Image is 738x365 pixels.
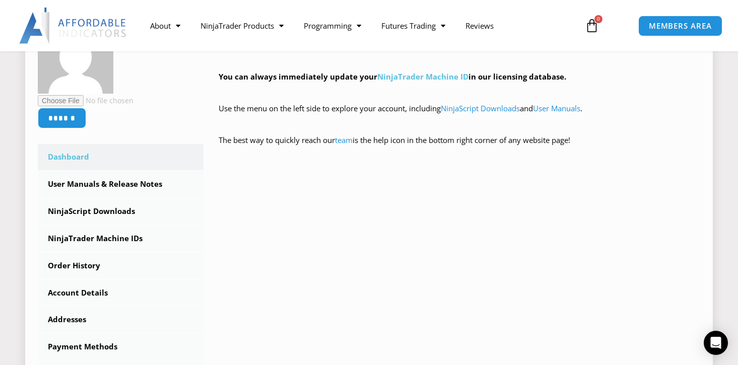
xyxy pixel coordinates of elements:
[190,14,294,37] a: NinjaTrader Products
[38,253,204,279] a: Order History
[219,133,700,162] p: The best way to quickly reach our is the help icon in the bottom right corner of any website page!
[19,8,127,44] img: LogoAI | Affordable Indicators – NinjaTrader
[140,14,576,37] nav: Menu
[38,171,204,197] a: User Manuals & Release Notes
[594,15,602,23] span: 0
[38,198,204,225] a: NinjaScript Downloads
[38,307,204,333] a: Addresses
[570,11,614,40] a: 0
[38,226,204,252] a: NinjaTrader Machine IDs
[140,14,190,37] a: About
[533,103,580,113] a: User Manuals
[219,71,566,82] strong: You can always immediately update your in our licensing database.
[219,22,700,162] div: Hey ! Welcome to the Members Area. Thank you for being a valuable customer!
[704,331,728,355] div: Open Intercom Messenger
[38,18,113,94] img: 9f0ebff286a2e2de9b33cb4be6e2e333e04fd9e5039a711c988e34a314182be8
[455,14,504,37] a: Reviews
[294,14,371,37] a: Programming
[38,334,204,360] a: Payment Methods
[38,280,204,306] a: Account Details
[38,144,204,170] a: Dashboard
[219,102,700,130] p: Use the menu on the left side to explore your account, including and .
[371,14,455,37] a: Futures Trading
[638,16,722,36] a: MEMBERS AREA
[377,71,468,82] a: NinjaTrader Machine ID
[649,22,712,30] span: MEMBERS AREA
[335,135,353,145] a: team
[441,103,520,113] a: NinjaScript Downloads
